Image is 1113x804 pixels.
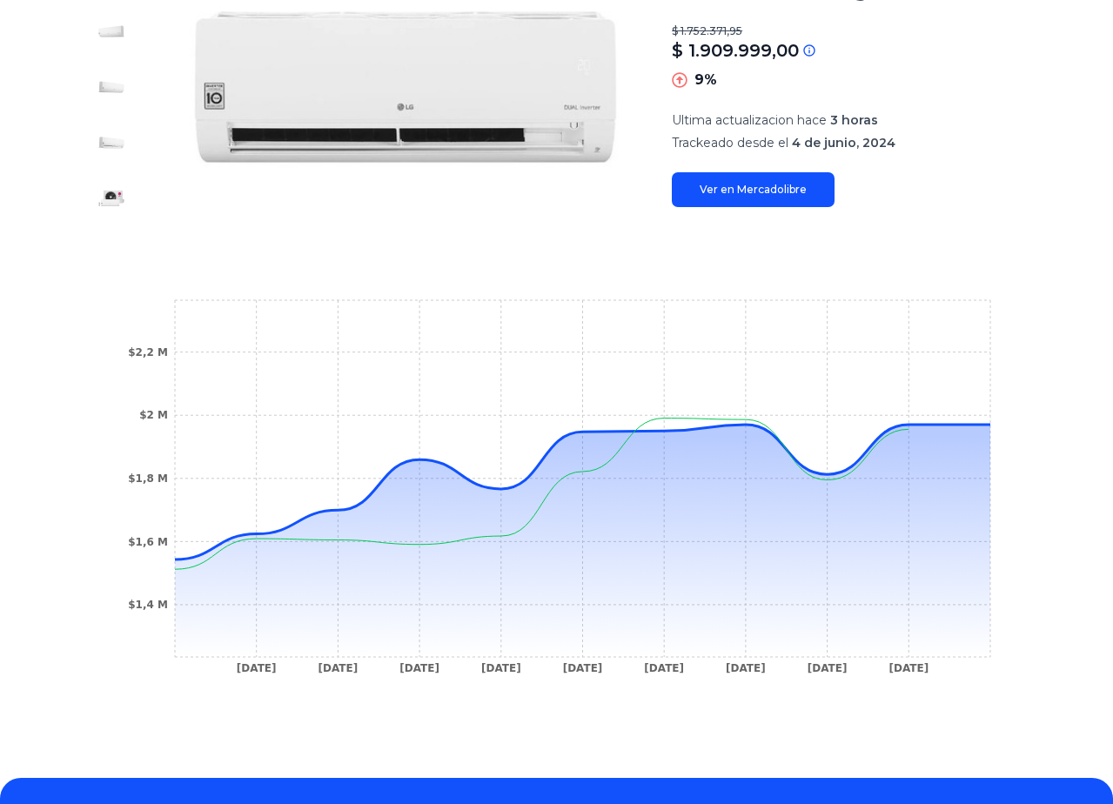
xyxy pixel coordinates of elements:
tspan: [DATE] [237,662,277,674]
p: 9% [694,70,717,90]
tspan: $2 M [139,409,168,421]
tspan: $1,4 M [128,599,168,611]
tspan: [DATE] [563,662,603,674]
img: Aire Acondicionado LG Split D Inverter 6000 Frig S4-w24k231e [97,184,125,212]
tspan: $1,6 M [128,536,168,548]
p: $ 1.909.999,00 [672,38,799,63]
tspan: [DATE] [726,662,766,674]
tspan: $1,8 M [128,472,168,485]
tspan: [DATE] [481,662,521,674]
span: 3 horas [830,112,878,128]
span: 4 de junio, 2024 [792,135,895,151]
span: Trackeado desde el [672,135,788,151]
tspan: [DATE] [808,662,848,674]
tspan: [DATE] [644,662,684,674]
tspan: [DATE] [888,662,929,674]
tspan: $2,2 M [128,346,168,358]
tspan: [DATE] [318,662,359,674]
img: Aire Acondicionado LG Split D Inverter 6000 Frig S4-w24k231e [97,129,125,157]
tspan: [DATE] [399,662,439,674]
img: Aire Acondicionado LG Split D Inverter 6000 Frig S4-w24k231e [97,17,125,45]
a: Ver en Mercadolibre [672,172,835,207]
img: Aire Acondicionado LG Split D Inverter 6000 Frig S4-w24k231e [97,73,125,101]
span: Ultima actualizacion hace [672,112,827,128]
p: $ 1.752.371,95 [672,24,1029,38]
